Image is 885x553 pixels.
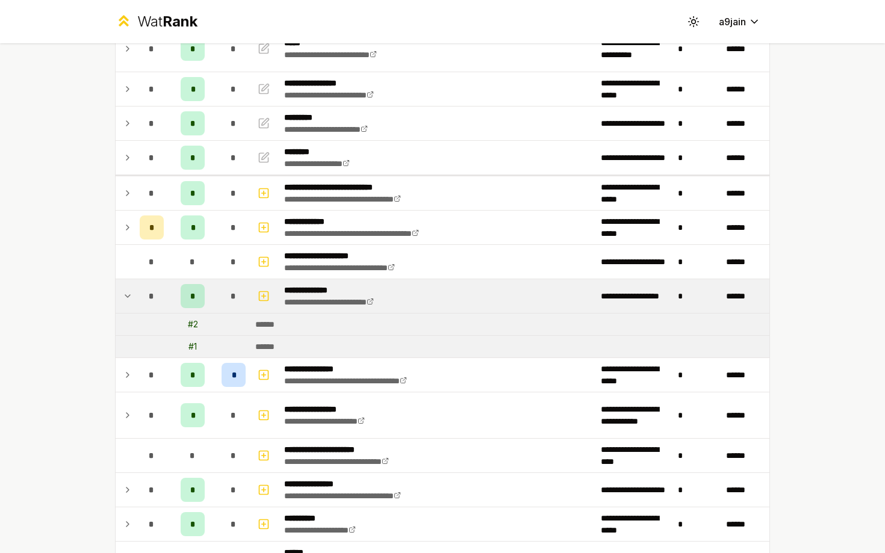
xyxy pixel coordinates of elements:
div: Wat [137,12,197,31]
a: WatRank [115,12,197,31]
button: a9jain [709,11,770,32]
div: # 1 [188,341,197,353]
div: # 2 [188,318,198,330]
span: a9jain [719,14,746,29]
span: Rank [163,13,197,30]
